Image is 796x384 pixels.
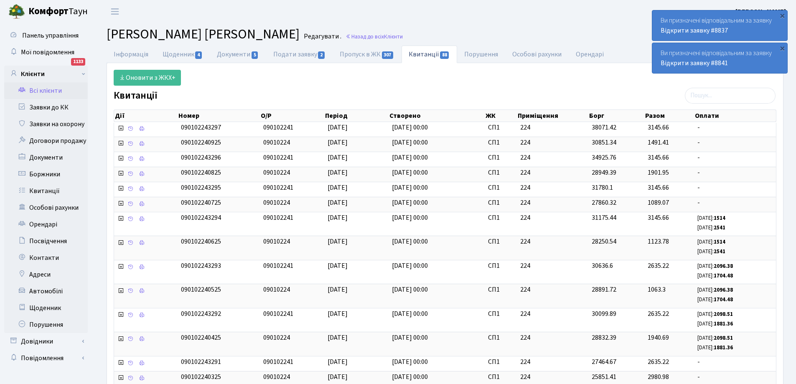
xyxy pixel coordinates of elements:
span: [DATE] 00:00 [392,357,428,366]
div: 1133 [71,58,85,66]
b: 2541 [714,248,725,255]
span: 224 [520,123,585,132]
a: Документи [4,149,88,166]
span: 09010224 [263,168,290,177]
small: [DATE]: [697,262,733,270]
th: О/Р [260,110,324,122]
a: Панель управління [4,27,88,44]
span: 2635.22 [648,261,669,270]
div: × [778,11,786,20]
span: 090102241 [263,357,293,366]
span: 090102240525 [181,285,221,294]
span: 25851.41 [592,372,616,381]
a: Орендарі [569,46,611,63]
a: Щоденник [4,300,88,316]
span: 090102240425 [181,333,221,342]
small: [DATE]: [697,272,733,280]
a: Мої повідомлення1133 [4,44,88,61]
span: [DATE] [328,372,348,381]
span: 3145.66 [648,213,669,222]
a: Особові рахунки [505,46,569,63]
b: 1704.48 [714,272,733,280]
span: 09010224 [263,138,290,147]
span: 1940.69 [648,333,669,342]
span: 224 [520,153,585,163]
span: 090102243291 [181,357,221,366]
b: 1704.48 [714,296,733,303]
span: 38071.42 [592,123,616,132]
a: Заявки на охорону [4,116,88,132]
span: 090102241 [263,123,293,132]
span: [DATE] 00:00 [392,183,428,192]
span: СП1 [488,153,513,163]
span: 30851.34 [592,138,616,147]
span: [DATE] 00:00 [392,198,428,207]
span: 09010224 [263,285,290,294]
span: 31175.44 [592,213,616,222]
small: [DATE]: [697,224,725,231]
span: [DATE] 00:00 [392,237,428,246]
span: - [697,138,773,147]
span: 28891.72 [592,285,616,294]
span: [DATE] [328,213,348,222]
span: [DATE] [328,153,348,162]
b: 1881.36 [714,320,733,328]
span: 2635.22 [648,309,669,318]
label: Квитанції [114,90,158,102]
span: СП1 [488,357,513,367]
span: [DATE] [328,261,348,270]
span: [DATE] 00:00 [392,138,428,147]
span: 090102241 [263,183,293,192]
span: [DATE] 00:00 [392,213,428,222]
a: Всі клієнти [4,82,88,99]
a: Довідники [4,333,88,350]
b: 2096.38 [714,286,733,294]
th: Борг [588,110,644,122]
span: Таун [28,5,88,19]
th: Створено [389,110,485,122]
span: 090102243295 [181,183,221,192]
span: СП1 [488,285,513,295]
span: [DATE] 00:00 [392,372,428,381]
a: Щоденник [155,46,210,63]
a: Боржники [4,166,88,183]
span: 1491.41 [648,138,669,147]
small: [DATE]: [697,310,733,318]
span: 88 [440,51,449,59]
span: 224 [520,183,585,193]
span: 090102241 [263,261,293,270]
span: 090102243297 [181,123,221,132]
a: [PERSON_NAME] [735,7,786,17]
b: 2096.38 [714,262,733,270]
th: Приміщення [517,110,589,122]
span: Клієнти [384,33,403,41]
span: 090102243293 [181,261,221,270]
span: 224 [520,261,585,271]
span: 2980.98 [648,372,669,381]
span: 090102241 [263,309,293,318]
a: Порушення [457,46,505,63]
a: Автомобілі [4,283,88,300]
span: СП1 [488,138,513,147]
small: [DATE]: [697,320,733,328]
span: - [697,198,773,208]
span: [DATE] 00:00 [392,168,428,177]
span: 224 [520,357,585,367]
a: Квитанції [402,46,457,63]
span: [DATE] [328,183,348,192]
span: [DATE] 00:00 [392,285,428,294]
span: [DATE] [328,357,348,366]
span: 09010224 [263,198,290,207]
small: [DATE]: [697,214,725,222]
a: Посвідчення [4,233,88,249]
span: СП1 [488,333,513,343]
small: [DATE]: [697,248,725,255]
a: Договори продажу [4,132,88,149]
span: СП1 [488,198,513,208]
a: Оновити з ЖКХ+ [114,70,181,86]
span: - [697,183,773,193]
b: 1881.36 [714,344,733,351]
span: 2 [318,51,325,59]
span: [DATE] 00:00 [392,123,428,132]
span: 09010224 [263,237,290,246]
